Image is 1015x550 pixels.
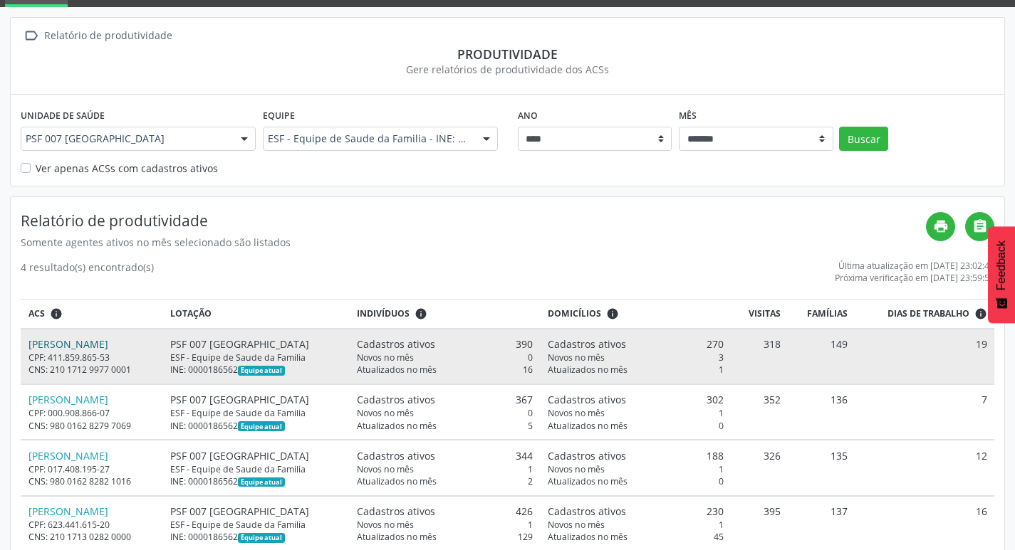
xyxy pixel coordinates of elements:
span: Atualizados no mês [357,531,437,543]
label: Ver apenas ACSs com cadastros ativos [36,161,218,176]
div: 0 [357,407,533,419]
div: INE: 0000186562 [170,420,342,432]
div: PSF 007 [GEOGRAPHIC_DATA] [170,392,342,407]
i: ACSs que estiveram vinculados a uma UBS neste período, mesmo sem produtividade. [50,307,63,320]
div: ESF - Equipe de Saude da Familia [170,519,342,531]
td: 352 [731,384,788,440]
div: ESF - Equipe de Saude da Familia [170,351,342,364]
span: Novos no mês [357,407,414,419]
i:  [21,26,41,46]
a: [PERSON_NAME] [28,337,108,351]
div: 1 [548,407,724,419]
span: Domicílios [548,307,601,320]
th: Famílias [788,300,855,329]
span: Esta é a equipe atual deste Agente [238,421,284,431]
div: Somente agentes ativos no mês selecionado são listados [21,235,926,250]
div: 1 [357,463,533,475]
div: 129 [357,531,533,543]
div: 188 [548,448,724,463]
div: CNS: 210 1713 0282 0000 [28,531,156,543]
i: <div class="text-left"> <div> <strong>Cadastros ativos:</strong> Cadastros que estão vinculados a... [415,307,427,320]
div: 3 [548,351,724,364]
span: Novos no mês [357,519,414,531]
button: Buscar [839,127,888,151]
span: Novos no mês [548,519,605,531]
div: 344 [357,448,533,463]
div: INE: 0000186562 [170,364,342,376]
span: Atualizados no mês [548,531,628,543]
h4: Relatório de produtividade [21,212,926,230]
span: Cadastros ativos [548,504,626,519]
td: 7 [855,384,994,440]
div: PSF 007 [GEOGRAPHIC_DATA] [170,504,342,519]
i:  [972,218,988,234]
div: Próxima verificação em [DATE] 23:59:59 [835,272,994,284]
div: 1 [548,463,724,475]
div: CNS: 980 0162 8282 1016 [28,475,156,487]
div: ESF - Equipe de Saude da Familia [170,407,342,419]
span: Novos no mês [357,463,414,475]
span: Atualizados no mês [357,364,437,376]
td: 12 [855,440,994,495]
div: 45 [548,531,724,543]
a: print [926,212,955,241]
span: ACS [28,307,45,320]
span: Esta é a equipe atual deste Agente [238,477,284,487]
span: Novos no mês [548,407,605,419]
i: <div class="text-left"> <div> <strong>Cadastros ativos:</strong> Cadastros que estão vinculados a... [606,307,619,320]
div: 270 [548,337,724,351]
a:  Relatório de produtividade [21,26,175,46]
div: 1 [548,519,724,531]
td: 135 [788,440,855,495]
span: Cadastros ativos [357,337,435,351]
div: CNS: 210 1712 9977 0001 [28,364,156,376]
a: [PERSON_NAME] [28,393,108,406]
div: 2 [357,475,533,487]
div: CNS: 980 0162 8279 7069 [28,420,156,432]
div: CPF: 000.908.866-07 [28,407,156,419]
span: Esta é a equipe atual deste Agente [238,533,284,543]
div: CPF: 623.441.615-20 [28,519,156,531]
span: Cadastros ativos [548,337,626,351]
td: 326 [731,440,788,495]
span: Atualizados no mês [548,364,628,376]
div: 0 [357,351,533,364]
td: 136 [788,384,855,440]
div: Gere relatórios de produtividade dos ACSs [21,62,994,77]
div: 302 [548,392,724,407]
div: 5 [357,420,533,432]
span: Atualizados no mês [357,420,437,432]
label: Equipe [263,105,295,127]
label: Mês [679,105,697,127]
div: 0 [548,420,724,432]
span: Novos no mês [548,463,605,475]
div: 367 [357,392,533,407]
div: 0 [548,475,724,487]
a: [PERSON_NAME] [28,504,108,518]
span: Esta é a equipe atual deste Agente [238,366,284,376]
div: Produtividade [21,46,994,62]
span: PSF 007 [GEOGRAPHIC_DATA] [26,132,227,146]
td: 149 [788,329,855,384]
label: Ano [518,105,538,127]
div: Relatório de produtividade [41,26,175,46]
div: 230 [548,504,724,519]
div: 1 [357,519,533,531]
div: PSF 007 [GEOGRAPHIC_DATA] [170,337,342,351]
span: Cadastros ativos [357,504,435,519]
div: Última atualização em [DATE] 23:02:41 [835,260,994,272]
div: CPF: 411.859.865-53 [28,351,156,364]
span: Cadastros ativos [357,392,435,407]
div: INE: 0000186562 [170,475,342,487]
span: Dias de trabalho [888,307,969,320]
label: Unidade de saúde [21,105,105,127]
td: 318 [731,329,788,384]
span: Atualizados no mês [548,475,628,487]
th: Visitas [731,300,788,329]
span: Indivíduos [357,307,410,320]
span: Atualizados no mês [548,420,628,432]
div: CPF: 017.408.195-27 [28,463,156,475]
i: print [933,218,949,234]
div: INE: 0000186562 [170,531,342,543]
span: Cadastros ativos [548,448,626,463]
